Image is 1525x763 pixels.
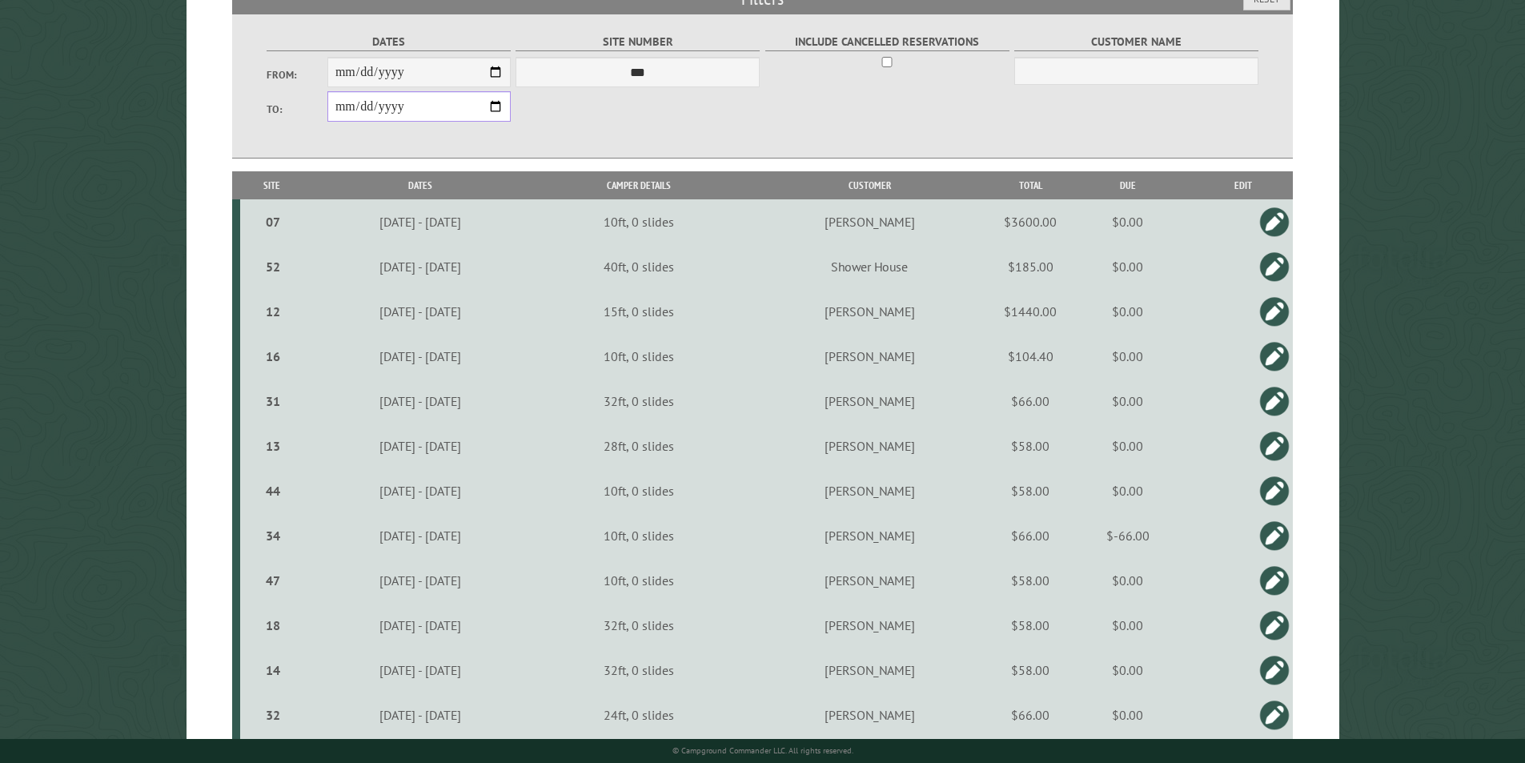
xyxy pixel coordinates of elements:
label: From: [267,67,327,82]
td: Shower House [740,244,998,289]
label: Include Cancelled Reservations [765,33,1009,51]
div: 31 [247,393,301,409]
th: Camper Details [537,171,741,199]
td: $104.40 [998,334,1062,379]
td: $66.00 [998,693,1062,737]
td: $66.00 [998,379,1062,424]
th: Total [998,171,1062,199]
div: 13 [247,438,301,454]
th: Customer [740,171,998,199]
div: 44 [247,483,301,499]
td: $185.00 [998,244,1062,289]
td: $0.00 [1062,289,1193,334]
div: [DATE] - [DATE] [306,707,535,723]
label: Site Number [516,33,760,51]
td: $0.00 [1062,603,1193,648]
td: $-66.00 [1062,513,1193,558]
td: $58.00 [998,424,1062,468]
td: 32ft, 0 slides [537,648,741,693]
div: [DATE] - [DATE] [306,483,535,499]
div: [DATE] - [DATE] [306,617,535,633]
td: [PERSON_NAME] [740,289,998,334]
th: Site [240,171,303,199]
td: [PERSON_NAME] [740,513,998,558]
div: 34 [247,528,301,544]
td: [PERSON_NAME] [740,648,998,693]
td: $0.00 [1062,424,1193,468]
td: 10ft, 0 slides [537,558,741,603]
td: $0.00 [1062,648,1193,693]
td: [PERSON_NAME] [740,468,998,513]
td: 32ft, 0 slides [537,379,741,424]
div: 52 [247,259,301,275]
td: $66.00 [998,513,1062,558]
td: 24ft, 0 slides [537,693,741,737]
td: $0.00 [1062,334,1193,379]
td: 28ft, 0 slides [537,424,741,468]
td: $0.00 [1062,693,1193,737]
div: [DATE] - [DATE] [306,528,535,544]
td: 32ft, 0 slides [537,603,741,648]
td: $0.00 [1062,379,1193,424]
td: 40ft, 0 slides [537,244,741,289]
div: [DATE] - [DATE] [306,662,535,678]
td: $0.00 [1062,558,1193,603]
td: 10ft, 0 slides [537,199,741,244]
div: 18 [247,617,301,633]
td: [PERSON_NAME] [740,603,998,648]
div: 47 [247,572,301,588]
td: $0.00 [1062,468,1193,513]
td: $1440.00 [998,289,1062,334]
label: To: [267,102,327,117]
td: [PERSON_NAME] [740,379,998,424]
div: 14 [247,662,301,678]
td: [PERSON_NAME] [740,334,998,379]
div: [DATE] - [DATE] [306,438,535,454]
div: [DATE] - [DATE] [306,572,535,588]
div: [DATE] - [DATE] [306,214,535,230]
td: $0.00 [1062,199,1193,244]
div: [DATE] - [DATE] [306,259,535,275]
label: Customer Name [1014,33,1258,51]
td: [PERSON_NAME] [740,558,998,603]
div: 16 [247,348,301,364]
td: 10ft, 0 slides [537,513,741,558]
td: $58.00 [998,648,1062,693]
td: [PERSON_NAME] [740,693,998,737]
div: [DATE] - [DATE] [306,303,535,319]
td: 10ft, 0 slides [537,468,741,513]
td: $58.00 [998,468,1062,513]
label: Dates [267,33,511,51]
th: Edit [1193,171,1293,199]
td: $0.00 [1062,244,1193,289]
td: $58.00 [998,603,1062,648]
td: 15ft, 0 slides [537,289,741,334]
th: Due [1062,171,1193,199]
div: 12 [247,303,301,319]
td: $58.00 [998,558,1062,603]
td: $3600.00 [998,199,1062,244]
td: [PERSON_NAME] [740,424,998,468]
div: 07 [247,214,301,230]
td: 10ft, 0 slides [537,334,741,379]
td: [PERSON_NAME] [740,199,998,244]
div: 32 [247,707,301,723]
small: © Campground Commander LLC. All rights reserved. [672,745,853,756]
div: [DATE] - [DATE] [306,348,535,364]
th: Dates [303,171,536,199]
div: [DATE] - [DATE] [306,393,535,409]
